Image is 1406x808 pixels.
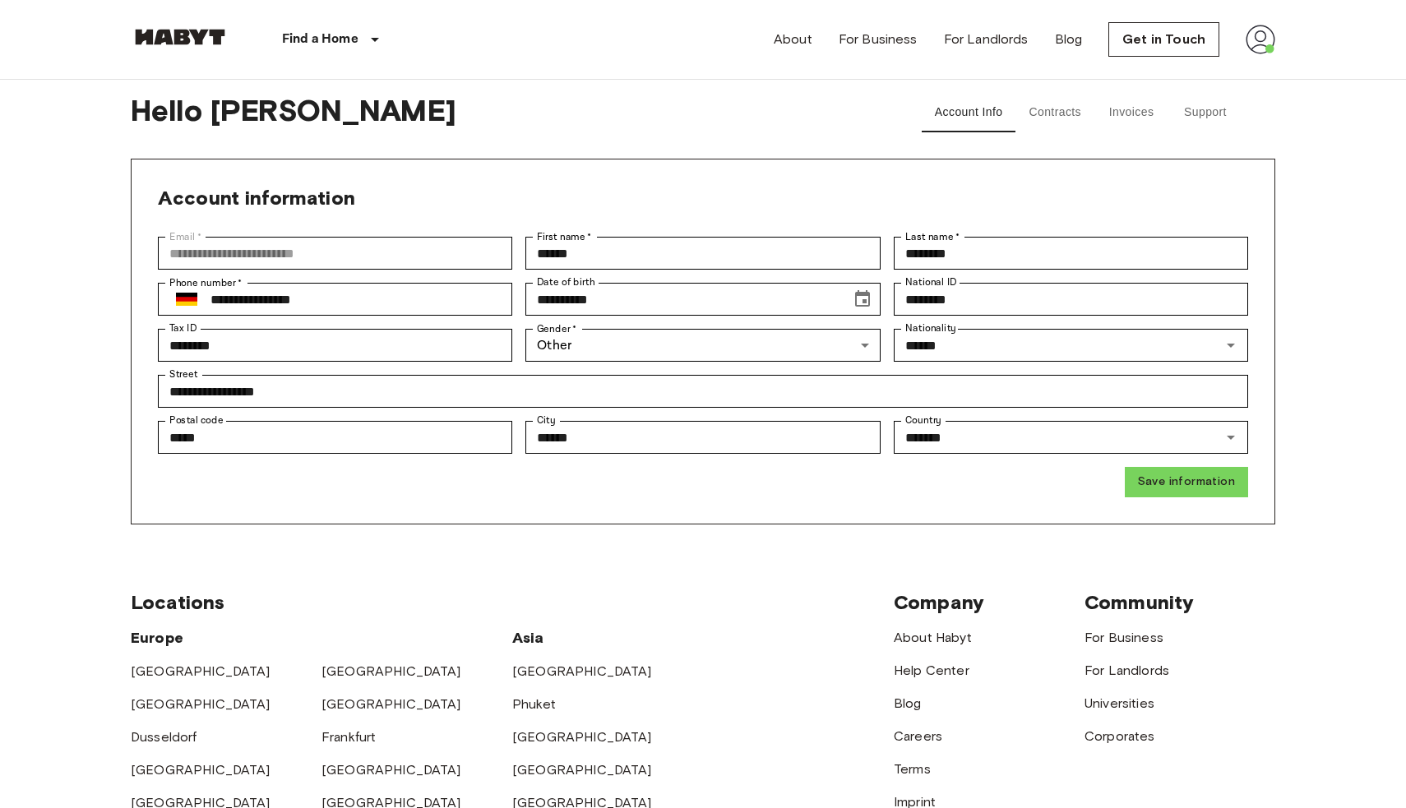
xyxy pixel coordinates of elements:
div: National ID [894,283,1248,316]
a: [GEOGRAPHIC_DATA] [321,762,461,778]
label: National ID [905,275,956,289]
a: Blog [1055,30,1083,49]
img: avatar [1246,25,1275,54]
button: Open [1219,426,1242,449]
button: Contracts [1015,93,1094,132]
a: Terms [894,761,931,777]
a: For Landlords [944,30,1029,49]
button: Select country [169,282,204,316]
a: [GEOGRAPHIC_DATA] [512,663,652,679]
label: Phone number [169,275,243,290]
button: Open [1219,334,1242,357]
div: City [525,421,880,454]
label: Street [169,367,197,381]
a: About Habyt [894,630,972,645]
div: Street [158,375,1248,408]
span: Locations [131,590,224,614]
a: Universities [1085,695,1154,711]
a: For Business [1085,630,1163,645]
label: Email [169,229,201,244]
span: Community [1085,590,1194,614]
div: Last name [894,237,1248,270]
span: Europe [131,629,183,647]
button: Save information [1125,467,1248,497]
label: Country [905,413,941,427]
a: [GEOGRAPHIC_DATA] [131,663,271,679]
label: Last name [905,229,960,244]
a: About [774,30,812,49]
img: Habyt [131,29,229,45]
div: Postal code [158,421,512,454]
button: Support [1168,93,1242,132]
a: Phuket [512,696,556,712]
a: Frankfurt [321,729,376,745]
a: Careers [894,728,942,744]
button: Account Info [922,93,1016,132]
span: Company [894,590,984,614]
span: Asia [512,629,544,647]
div: Tax ID [158,329,512,362]
a: [GEOGRAPHIC_DATA] [131,762,271,778]
label: Postal code [169,413,224,427]
button: Choose date, selected date is Sep 3, 1991 [846,283,879,316]
a: Blog [894,695,922,711]
a: For Landlords [1085,663,1169,678]
a: [GEOGRAPHIC_DATA] [512,729,652,745]
label: City [537,413,556,427]
img: Germany [176,293,197,306]
span: Hello [PERSON_NAME] [131,93,876,132]
a: Dusseldorf [131,729,197,745]
label: Gender [537,321,576,336]
a: [GEOGRAPHIC_DATA] [321,696,461,712]
a: Corporates [1085,728,1155,744]
label: First name [537,229,592,244]
span: Account information [158,186,355,210]
a: For Business [839,30,918,49]
a: [GEOGRAPHIC_DATA] [321,663,461,679]
a: Get in Touch [1108,22,1219,57]
label: Nationality [905,321,956,335]
label: Tax ID [169,321,197,335]
div: First name [525,237,880,270]
a: [GEOGRAPHIC_DATA] [131,696,271,712]
a: [GEOGRAPHIC_DATA] [512,762,652,778]
button: Invoices [1094,93,1168,132]
a: Help Center [894,663,969,678]
p: Find a Home [282,30,358,49]
label: Date of birth [537,275,594,289]
div: Other [525,329,880,362]
div: Email [158,237,512,270]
